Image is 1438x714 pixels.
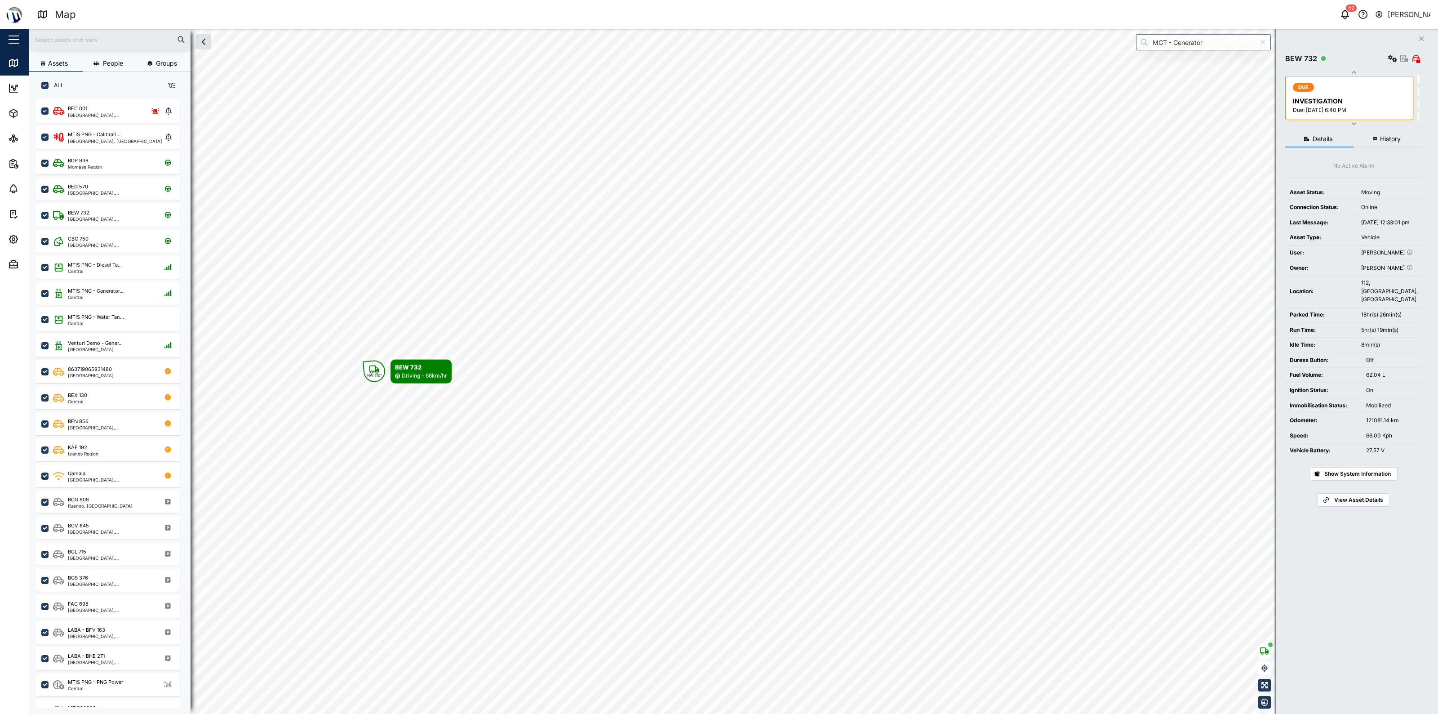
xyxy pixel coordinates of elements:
[68,243,154,247] div: [GEOGRAPHIC_DATA], [GEOGRAPHIC_DATA]
[68,608,154,612] div: [GEOGRAPHIC_DATA], [GEOGRAPHIC_DATA]
[1290,249,1352,257] div: User:
[156,60,177,67] span: Groups
[1366,416,1418,425] div: 121081.14 km
[1388,9,1431,20] div: [PERSON_NAME]
[49,82,64,89] label: ALL
[34,33,185,46] input: Search assets or drivers
[1285,53,1317,64] div: BEW 732
[1293,106,1407,115] div: Due: [DATE] 6:40 PM
[68,366,112,373] div: 863719065831480
[23,159,54,169] div: Reports
[68,504,133,508] div: Ruango, [GEOGRAPHIC_DATA]
[48,60,68,67] span: Assets
[364,360,452,384] div: Map marker
[1346,4,1357,12] div: 52
[1290,386,1357,395] div: Ignition Status:
[23,108,51,118] div: Assets
[1366,402,1418,410] div: Mobilized
[1361,203,1418,212] div: Online
[1380,136,1401,142] span: History
[68,574,88,582] div: BGS 376
[402,372,447,380] div: Driving - 66km/hr
[23,259,50,269] div: Admin
[1136,34,1271,50] input: Search by People, Asset, Geozone or Place
[68,418,89,425] div: BFN 856
[1318,493,1389,507] a: View Asset Details
[1298,83,1309,91] span: DUE
[68,652,105,660] div: LABA - BHE 271
[23,184,51,194] div: Alarms
[68,444,87,451] div: KAE 192
[68,165,102,169] div: Momase Region
[1361,311,1418,319] div: 18hr(s) 26min(s)
[1290,264,1352,272] div: Owner:
[68,678,123,686] div: MTIS PNG - PNG Power
[68,470,85,477] div: Qamala
[68,191,154,195] div: [GEOGRAPHIC_DATA], [GEOGRAPHIC_DATA]
[68,131,120,138] div: MTIS PNG - Calibrati...
[1361,233,1418,242] div: Vehicle
[1290,326,1352,335] div: Run Time:
[68,339,123,347] div: Venturi Demo - Gener...
[23,58,44,68] div: Map
[68,392,87,399] div: BEX 130
[367,374,382,377] div: NW 310°
[1361,219,1418,227] div: [DATE] 12:33:01 pm
[1366,371,1418,379] div: 62.04 L
[68,399,87,404] div: Central
[23,209,48,219] div: Tasks
[68,139,162,143] div: [GEOGRAPHIC_DATA], [GEOGRAPHIC_DATA]
[68,530,154,534] div: [GEOGRAPHIC_DATA], [GEOGRAPHIC_DATA]
[68,522,89,530] div: BCV 645
[68,600,89,608] div: FAC 698
[68,556,154,560] div: [GEOGRAPHIC_DATA], [GEOGRAPHIC_DATA]
[68,113,141,117] div: [GEOGRAPHIC_DATA], [GEOGRAPHIC_DATA]
[1313,136,1332,142] span: Details
[23,83,64,93] div: Dashboard
[68,313,124,321] div: MTIS PNG - Water Tan...
[1290,356,1357,365] div: Duress Button:
[1290,446,1357,455] div: Vehicle Battery:
[68,217,154,221] div: [GEOGRAPHIC_DATA], [GEOGRAPHIC_DATA]
[1366,386,1418,395] div: On
[68,626,105,634] div: LABA - BFV 163
[1324,468,1391,480] span: Show System Information
[68,496,89,504] div: BCG 808
[68,235,89,243] div: CBC 750
[1334,494,1383,506] span: View Asset Details
[1361,326,1418,335] div: 5hr(s) 19min(s)
[1366,446,1418,455] div: 27.57 V
[68,686,123,691] div: Central
[1290,219,1352,227] div: Last Message:
[1290,402,1357,410] div: Immobilisation Status:
[68,261,122,269] div: MTIS PNG - Diesel Ta...
[1366,356,1418,365] div: Off
[68,347,123,352] div: [GEOGRAPHIC_DATA]
[1290,203,1352,212] div: Connection Status:
[68,548,86,556] div: BGL 715
[1290,287,1352,296] div: Location:
[1361,264,1418,272] div: [PERSON_NAME]
[68,705,96,712] div: MTIS00329
[1290,416,1357,425] div: Odometer:
[68,157,89,165] div: BDP 938
[1290,371,1357,379] div: Fuel Volume:
[68,477,154,482] div: [GEOGRAPHIC_DATA], [GEOGRAPHIC_DATA]
[1375,8,1431,21] button: [PERSON_NAME]
[68,295,124,299] div: Central
[68,660,154,665] div: [GEOGRAPHIC_DATA], [GEOGRAPHIC_DATA]
[68,373,114,378] div: [GEOGRAPHIC_DATA]
[1361,188,1418,197] div: Moving
[1310,467,1398,481] button: Show System Information
[68,287,124,295] div: MTIS PNG - Generator...
[68,183,88,191] div: BEG 570
[68,321,124,326] div: Central
[36,96,190,707] div: grid
[395,363,447,372] div: BEW 732
[103,60,123,67] span: People
[23,234,55,244] div: Settings
[1290,188,1352,197] div: Asset Status:
[68,634,154,638] div: [GEOGRAPHIC_DATA], [GEOGRAPHIC_DATA]
[1290,432,1357,440] div: Speed:
[68,105,87,112] div: BFC 001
